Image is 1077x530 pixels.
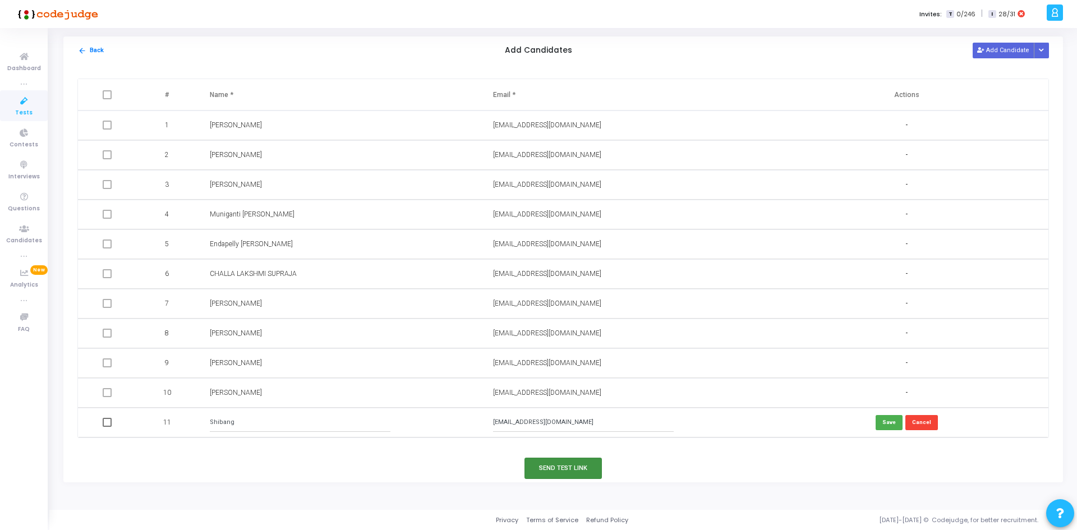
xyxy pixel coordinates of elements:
button: Save [876,415,903,430]
span: Muniganti [PERSON_NAME] [210,210,294,218]
span: 9 [165,358,169,368]
span: FAQ [18,325,30,334]
span: - [905,388,908,398]
span: T [946,10,954,19]
span: 28/31 [998,10,1015,19]
span: 0/246 [956,10,975,19]
button: Add Candidate [973,43,1034,58]
span: Contests [10,140,38,150]
div: Button group with nested dropdown [1034,43,1050,58]
span: 5 [165,239,169,249]
span: Interviews [8,172,40,182]
span: [PERSON_NAME] [210,181,262,188]
span: - [905,358,908,368]
img: logo [14,3,98,25]
span: New [30,265,48,275]
h5: Add Candidates [505,46,572,56]
div: [DATE]-[DATE] © Codejudge, for better recruitment. [628,515,1063,525]
a: Refund Policy [586,515,628,525]
span: I [988,10,996,19]
span: [EMAIL_ADDRESS][DOMAIN_NAME] [493,240,601,248]
span: - [905,121,908,130]
a: Privacy [496,515,518,525]
span: - [905,239,908,249]
span: [EMAIL_ADDRESS][DOMAIN_NAME] [493,121,601,129]
span: - [905,329,908,338]
span: [PERSON_NAME] [210,151,262,159]
span: Dashboard [7,64,41,73]
span: 7 [165,298,169,308]
span: [PERSON_NAME] [210,299,262,307]
span: 4 [165,209,169,219]
span: 6 [165,269,169,279]
span: | [981,8,983,20]
span: - [905,180,908,190]
span: Tests [15,108,33,118]
span: [PERSON_NAME] [210,329,262,337]
span: - [905,150,908,160]
span: [EMAIL_ADDRESS][DOMAIN_NAME] [493,181,601,188]
button: Back [77,45,104,56]
span: Questions [8,204,40,214]
span: 11 [163,417,171,427]
th: Name * [199,79,482,110]
span: 3 [165,179,169,190]
span: 10 [163,388,171,398]
th: # [138,79,198,110]
span: - [905,269,908,279]
label: Invites: [919,10,942,19]
mat-icon: arrow_back [78,47,86,55]
span: [EMAIL_ADDRESS][DOMAIN_NAME] [493,389,601,397]
a: Terms of Service [526,515,578,525]
th: Actions [765,79,1048,110]
button: Send Test Link [524,458,602,478]
span: [EMAIL_ADDRESS][DOMAIN_NAME] [493,299,601,307]
span: Endapelly [PERSON_NAME] [210,240,293,248]
span: [EMAIL_ADDRESS][DOMAIN_NAME] [493,359,601,367]
span: [EMAIL_ADDRESS][DOMAIN_NAME] [493,270,601,278]
span: [EMAIL_ADDRESS][DOMAIN_NAME] [493,151,601,159]
button: Cancel [905,415,938,430]
span: - [905,210,908,219]
span: [PERSON_NAME] [210,121,262,129]
th: Email * [482,79,765,110]
span: CHALLA LAKSHMI SUPRAJA [210,270,297,278]
span: 8 [165,328,169,338]
span: - [905,299,908,308]
span: [PERSON_NAME] [210,389,262,397]
span: Candidates [6,236,42,246]
span: Analytics [10,280,38,290]
span: [EMAIL_ADDRESS][DOMAIN_NAME] [493,329,601,337]
span: [EMAIL_ADDRESS][DOMAIN_NAME] [493,210,601,218]
span: [PERSON_NAME] [210,359,262,367]
span: 1 [165,120,169,130]
span: 2 [165,150,169,160]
